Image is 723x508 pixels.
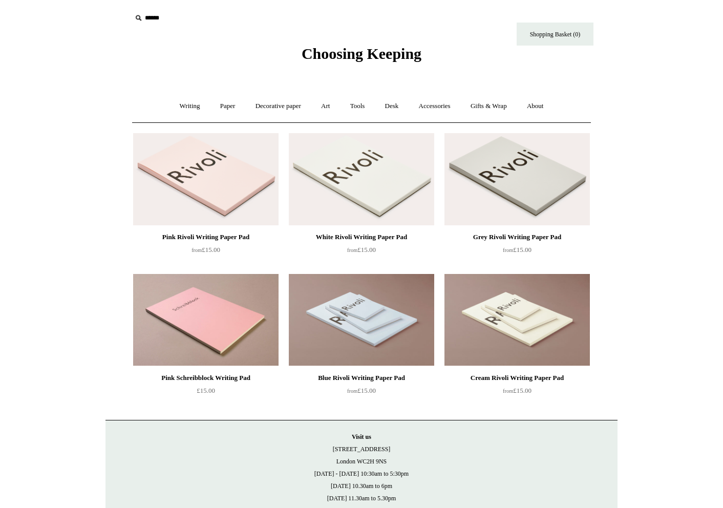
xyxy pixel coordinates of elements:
[503,247,513,253] span: from
[444,372,590,414] a: Cream Rivoli Writing Paper Pad from£15.00
[444,274,590,366] img: Cream Rivoli Writing Paper Pad
[518,93,553,120] a: About
[133,133,279,225] a: Pink Rivoli Writing Paper Pad Pink Rivoli Writing Paper Pad
[289,133,434,225] img: White Rivoli Writing Paper Pad
[291,372,432,384] div: Blue Rivoli Writing Paper Pad
[302,53,421,60] a: Choosing Keeping
[410,93,460,120] a: Accessories
[444,133,590,225] img: Grey Rivoli Writing Paper Pad
[246,93,310,120] a: Decorative paper
[289,372,434,414] a: Blue Rivoli Writing Paper Pad from£15.00
[503,387,531,394] span: £15.00
[133,274,279,366] img: Pink Schreibblock Writing Pad
[376,93,408,120] a: Desk
[352,433,371,440] strong: Visit us
[302,45,421,62] span: Choosing Keeping
[136,372,276,384] div: Pink Schreibblock Writing Pad
[289,274,434,366] a: Blue Rivoli Writing Paper Pad Blue Rivoli Writing Paper Pad
[347,388,357,394] span: from
[211,93,245,120] a: Paper
[444,133,590,225] a: Grey Rivoli Writing Paper Pad Grey Rivoli Writing Paper Pad
[444,231,590,273] a: Grey Rivoli Writing Paper Pad from£15.00
[289,231,434,273] a: White Rivoli Writing Paper Pad from£15.00
[133,133,279,225] img: Pink Rivoli Writing Paper Pad
[444,274,590,366] a: Cream Rivoli Writing Paper Pad Cream Rivoli Writing Paper Pad
[347,387,376,394] span: £15.00
[517,23,593,46] a: Shopping Basket (0)
[447,372,587,384] div: Cream Rivoli Writing Paper Pad
[289,274,434,366] img: Blue Rivoli Writing Paper Pad
[347,247,357,253] span: from
[341,93,374,120] a: Tools
[503,388,513,394] span: from
[192,246,220,253] span: £15.00
[133,372,279,414] a: Pink Schreibblock Writing Pad £15.00
[461,93,516,120] a: Gifts & Wrap
[197,387,215,394] span: £15.00
[136,231,276,243] div: Pink Rivoli Writing Paper Pad
[347,246,376,253] span: £15.00
[291,231,432,243] div: White Rivoli Writing Paper Pad
[289,133,434,225] a: White Rivoli Writing Paper Pad White Rivoli Writing Paper Pad
[192,247,202,253] span: from
[312,93,339,120] a: Art
[503,246,531,253] span: £15.00
[133,231,279,273] a: Pink Rivoli Writing Paper Pad from£15.00
[447,231,587,243] div: Grey Rivoli Writing Paper Pad
[133,274,279,366] a: Pink Schreibblock Writing Pad Pink Schreibblock Writing Pad
[171,93,209,120] a: Writing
